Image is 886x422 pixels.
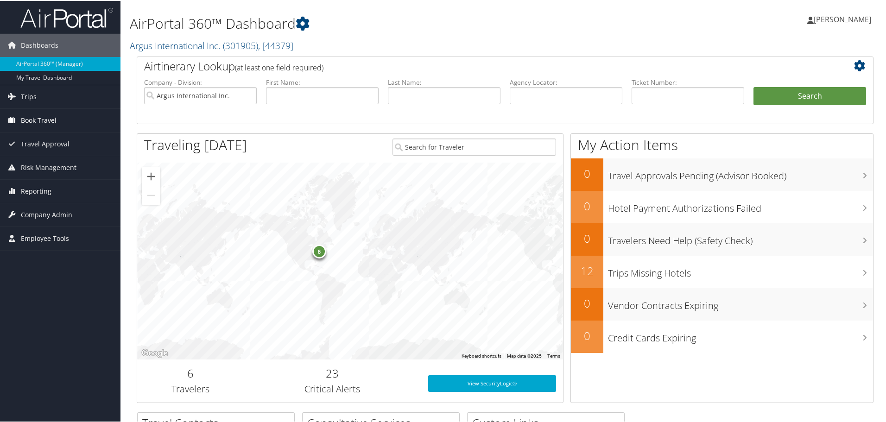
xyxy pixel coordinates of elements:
[392,138,556,155] input: Search for Traveler
[428,374,556,391] a: View SecurityLogic®
[571,190,873,222] a: 0Hotel Payment Authorizations Failed
[388,77,500,86] label: Last Name:
[144,134,247,154] h1: Traveling [DATE]
[632,77,744,86] label: Ticket Number:
[571,222,873,255] a: 0Travelers Need Help (Safety Check)
[807,5,880,32] a: [PERSON_NAME]
[571,157,873,190] a: 0Travel Approvals Pending (Advisor Booked)
[235,62,323,72] span: (at least one field required)
[608,326,873,344] h3: Credit Cards Expiring
[462,352,501,359] button: Keyboard shortcuts
[510,77,622,86] label: Agency Locator:
[571,197,603,213] h2: 0
[547,353,560,358] a: Terms (opens in new tab)
[608,229,873,246] h3: Travelers Need Help (Safety Check)
[608,294,873,311] h3: Vendor Contracts Expiring
[142,166,160,185] button: Zoom in
[144,77,257,86] label: Company - Division:
[139,346,170,359] img: Google
[144,382,237,395] h3: Travelers
[571,134,873,154] h1: My Action Items
[571,255,873,287] a: 12Trips Missing Hotels
[223,38,258,51] span: ( 301905 )
[130,38,293,51] a: Argus International Inc.
[814,13,871,24] span: [PERSON_NAME]
[21,155,76,178] span: Risk Management
[144,57,805,73] h2: Airtinerary Lookup
[571,295,603,310] h2: 0
[130,13,630,32] h1: AirPortal 360™ Dashboard
[571,165,603,181] h2: 0
[571,262,603,278] h2: 12
[139,346,170,359] a: Open this area in Google Maps (opens a new window)
[571,230,603,246] h2: 0
[21,202,72,226] span: Company Admin
[21,226,69,249] span: Employee Tools
[571,320,873,352] a: 0Credit Cards Expiring
[753,86,866,105] button: Search
[21,33,58,56] span: Dashboards
[608,164,873,182] h3: Travel Approvals Pending (Advisor Booked)
[266,77,379,86] label: First Name:
[251,365,414,380] h2: 23
[608,196,873,214] h3: Hotel Payment Authorizations Failed
[608,261,873,279] h3: Trips Missing Hotels
[142,185,160,204] button: Zoom out
[20,6,113,28] img: airportal-logo.png
[21,179,51,202] span: Reporting
[21,108,57,131] span: Book Travel
[507,353,542,358] span: Map data ©2025
[571,327,603,343] h2: 0
[571,287,873,320] a: 0Vendor Contracts Expiring
[312,243,326,257] div: 6
[251,382,414,395] h3: Critical Alerts
[21,132,70,155] span: Travel Approval
[258,38,293,51] span: , [ 44379 ]
[144,365,237,380] h2: 6
[21,84,37,107] span: Trips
